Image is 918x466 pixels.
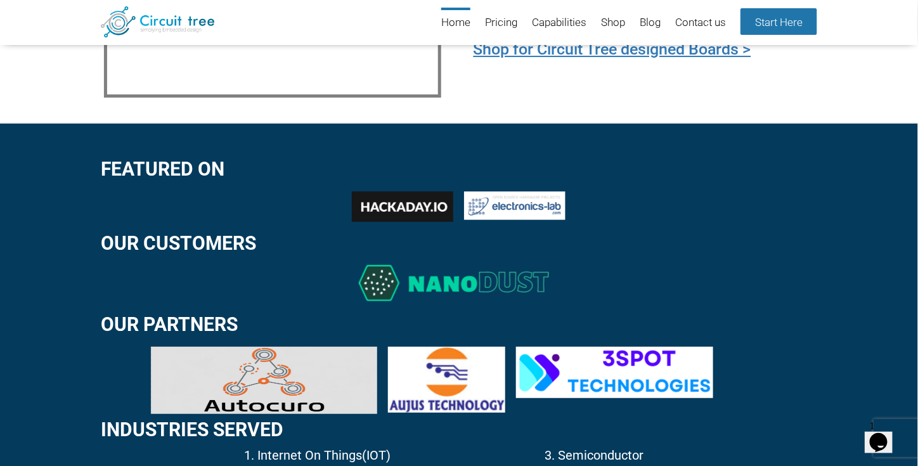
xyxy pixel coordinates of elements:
a: Start Here [740,8,817,35]
img: Circuit Tree [101,6,214,37]
a: Home [441,8,470,39]
a: Shop [601,8,625,39]
h2: Industries Served [101,419,817,440]
a: Capabilities [532,8,586,39]
a: Contact us [675,8,726,39]
p: 1. Internet On Things(IOT) [244,446,444,465]
h2: Our Partners [101,314,817,335]
p: 3. Semiconductor [545,446,817,465]
a: Pricing [485,8,517,39]
a: Shop for Circuit Tree designed Boards > [474,40,751,58]
iframe: chat widget [865,415,905,453]
h2: Our customers [101,233,817,254]
a: Blog [640,8,661,39]
h2: Featured On [101,159,817,179]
